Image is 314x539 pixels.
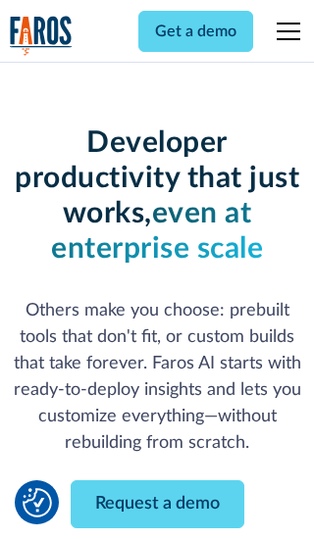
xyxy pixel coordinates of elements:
a: Request a demo [71,480,244,528]
strong: Developer productivity that just works, [15,128,299,228]
a: Get a demo [138,11,253,52]
a: home [10,16,73,56]
div: menu [265,8,304,55]
p: Others make you choose: prebuilt tools that don't fit, or custom builds that take forever. Faros ... [10,298,305,457]
strong: even at enterprise scale [51,199,263,264]
button: Cookie Settings [23,488,52,517]
img: Revisit consent button [23,488,52,517]
img: Logo of the analytics and reporting company Faros. [10,16,73,56]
